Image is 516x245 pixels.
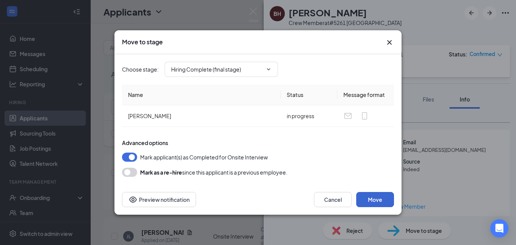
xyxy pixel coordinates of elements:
div: Open Intercom Messenger [490,219,508,237]
td: in progress [281,105,337,127]
svg: Eye [128,195,137,204]
h3: Move to stage [122,38,163,46]
span: [PERSON_NAME] [128,112,171,119]
button: Preview notificationEye [122,192,196,207]
th: Name [122,84,281,105]
svg: Email [343,111,352,120]
th: Status [281,84,337,105]
span: Choose stage : [122,65,159,73]
div: Advanced options [122,139,394,147]
svg: ChevronDown [266,66,272,72]
svg: Cross [385,38,394,47]
button: Close [385,38,394,47]
svg: MobileSms [360,111,369,120]
span: Mark applicant(s) as Completed for Onsite Interview [140,153,268,162]
b: Mark as a re-hire [140,169,182,176]
button: Move [356,192,394,207]
th: Message format [337,84,394,105]
button: Cancel [314,192,352,207]
div: since this applicant is a previous employee. [140,168,287,177]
